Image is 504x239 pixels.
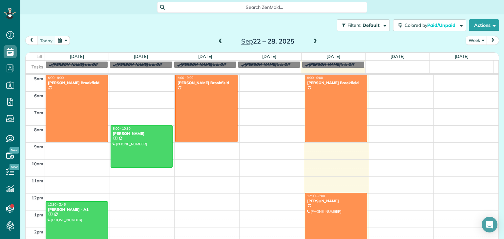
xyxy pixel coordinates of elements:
button: Colored byPaid/Unpaid [393,19,466,31]
h2: 22 – 28, 2025 [227,38,309,45]
button: prev [25,36,38,45]
a: [DATE] [70,54,84,59]
span: 11am [31,178,43,183]
span: 10am [31,161,43,166]
div: [PERSON_NAME] - A1 [48,207,106,212]
span: [PERSON_NAME]'s is Off [244,62,290,67]
span: Colored by [405,22,458,28]
span: 6am [34,93,43,98]
span: [PERSON_NAME]'s is Off [180,62,226,67]
a: [DATE] [134,54,148,59]
a: [DATE] [390,54,405,59]
button: Week [466,36,487,45]
span: 12pm [31,195,43,200]
div: [PERSON_NAME] [307,199,365,203]
span: Filters: [347,22,361,28]
a: [DATE] [455,54,469,59]
span: [PERSON_NAME]'s is Off [308,62,354,67]
span: Sep [241,37,253,45]
div: [PERSON_NAME] Brookfield [307,81,365,85]
span: 2pm [34,229,43,234]
span: 8am [34,127,43,132]
span: 5:00 - 9:00 [48,76,64,80]
button: today [37,36,55,45]
span: 12:30 - 2:45 [48,202,66,207]
span: 7am [34,110,43,115]
span: New [10,164,19,170]
span: 8:00 - 10:30 [113,126,131,131]
div: Open Intercom Messenger [482,217,497,232]
span: Paid/Unpaid [427,22,456,28]
div: [PERSON_NAME] Brookfield [48,81,106,85]
div: [PERSON_NAME] [113,131,171,136]
button: Actions [469,19,499,31]
span: New [10,147,19,154]
span: [PERSON_NAME]'s is Off [116,62,161,67]
a: [DATE] [198,54,212,59]
span: 1pm [34,212,43,217]
span: 5am [34,76,43,81]
span: Default [363,22,380,28]
span: 9am [34,144,43,149]
div: [PERSON_NAME] Brookfield [177,81,236,85]
button: Filters: Default [337,19,390,31]
span: [PERSON_NAME]'s is Off [52,62,97,67]
button: next [487,36,499,45]
span: 12:00 - 3:00 [307,194,325,198]
span: 5:00 - 9:00 [307,76,323,80]
a: [DATE] [262,54,276,59]
a: Filters: Default [333,19,390,31]
a: [DATE] [326,54,341,59]
span: 5:00 - 9:00 [178,76,193,80]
